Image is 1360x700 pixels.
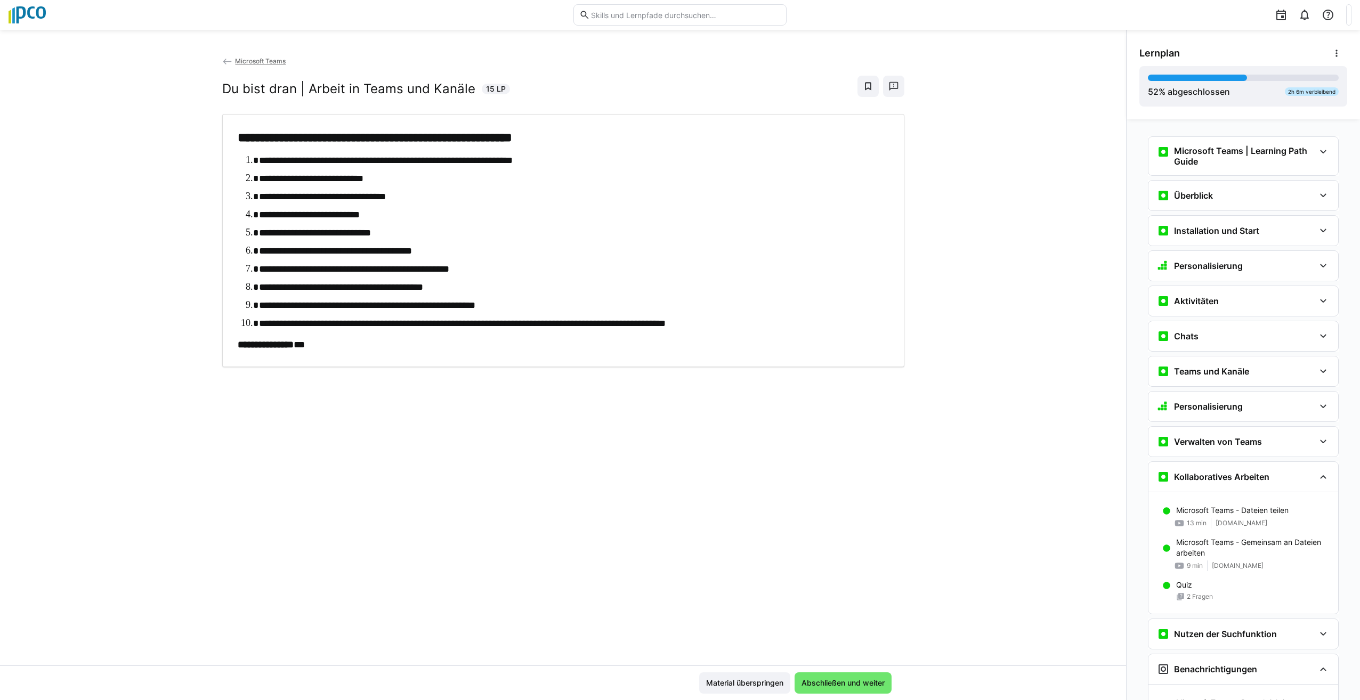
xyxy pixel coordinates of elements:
[1174,629,1277,639] h3: Nutzen der Suchfunktion
[1174,471,1269,482] h3: Kollaboratives Arbeiten
[1176,537,1330,558] p: Microsoft Teams - Gemeinsam an Dateien arbeiten
[1174,436,1262,447] h3: Verwalten von Teams
[1174,261,1243,271] h3: Personalisierung
[705,678,785,688] span: Material überspringen
[235,57,286,65] span: Microsoft Teams
[1174,664,1257,674] h3: Benachrichtigungen
[222,57,286,65] a: Microsoft Teams
[699,672,790,694] button: Material überspringen
[1187,561,1203,570] span: 9 min
[1187,519,1207,527] span: 13 min
[1174,225,1259,236] h3: Installation und Start
[1174,145,1315,167] h3: Microsoft Teams | Learning Path Guide
[1174,190,1213,201] h3: Überblick
[800,678,886,688] span: Abschließen und weiter
[222,81,475,97] h2: Du bist dran | Arbeit in Teams und Kanäle
[1148,85,1230,98] div: % abgeschlossen
[1174,401,1243,412] h3: Personalisierung
[1216,519,1267,527] span: [DOMAIN_NAME]
[795,672,892,694] button: Abschließen und weiter
[486,84,506,94] span: 15 LP
[1212,561,1264,570] span: [DOMAIN_NAME]
[1176,505,1289,516] p: Microsoft Teams - Dateien teilen
[1139,47,1180,59] span: Lernplan
[1176,580,1192,590] p: Quiz
[590,10,781,20] input: Skills und Lernpfade durchsuchen…
[1148,86,1159,97] span: 52
[1187,592,1213,601] span: 2 Fragen
[1174,296,1219,306] h3: Aktivitäten
[1174,331,1199,341] h3: Chats
[1285,87,1339,96] div: 2h 6m verbleibend
[1174,366,1249,377] h3: Teams und Kanäle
